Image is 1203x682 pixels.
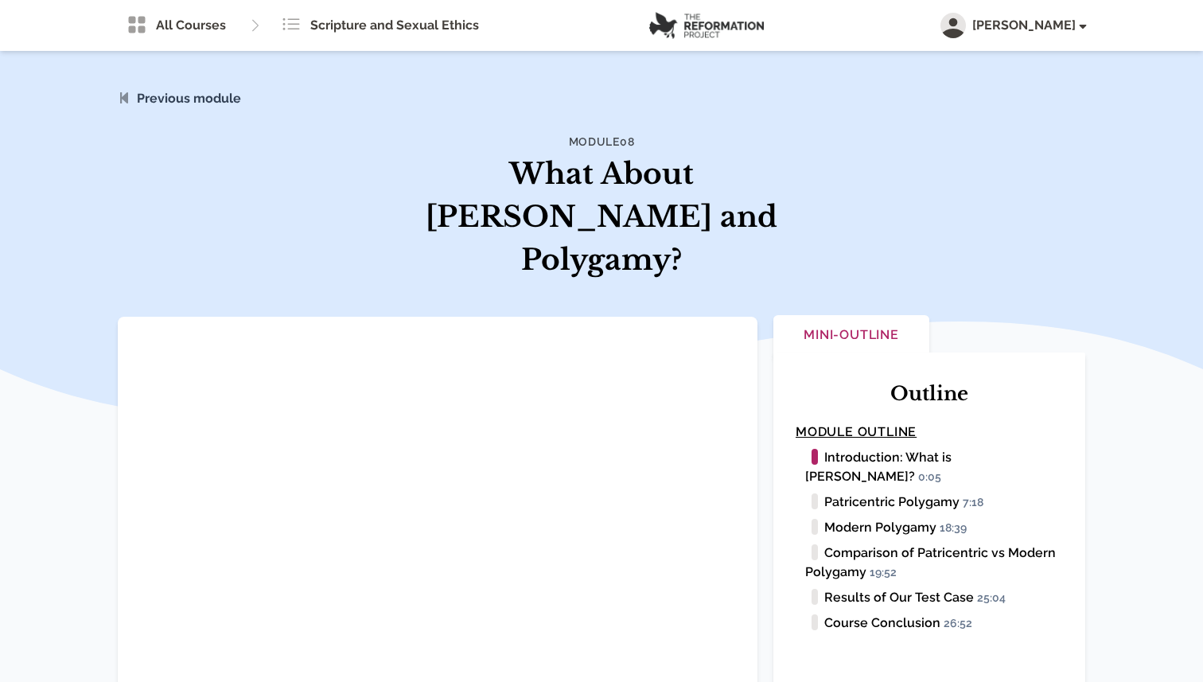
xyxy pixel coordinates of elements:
span: Scripture and Sexual Ethics [310,16,479,35]
span: 19:52 [870,566,904,580]
button: Mini-Outline [773,315,929,357]
li: Comparison of Patricentric vs Modern Polygamy [805,544,1063,582]
span: 0:05 [918,470,948,485]
span: 25:04 [977,591,1013,606]
img: logo.png [649,12,764,39]
span: [PERSON_NAME] [972,16,1085,35]
h4: Module 08 [398,134,805,150]
li: Results of Our Test Case [805,588,1063,607]
span: 26:52 [944,617,979,631]
li: Introduction: What is [PERSON_NAME]? [805,448,1063,486]
li: Course Conclusion [805,614,1063,633]
button: [PERSON_NAME] [940,13,1085,38]
h2: Outline [796,381,1063,407]
h4: Module Outline [796,423,1063,442]
a: Previous module [137,91,241,106]
h1: What About [PERSON_NAME] and Polygamy? [398,153,805,282]
a: All Courses [118,10,236,41]
a: Scripture and Sexual Ethics [272,10,489,41]
span: All Courses [156,16,226,35]
span: 7:18 [963,496,991,510]
li: Patricentric Polygamy [805,493,1063,512]
span: 18:39 [940,521,974,536]
iframe: Module 8 - What About Polyamory and Polygamy? [118,317,757,676]
li: Modern Polygamy [805,518,1063,537]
